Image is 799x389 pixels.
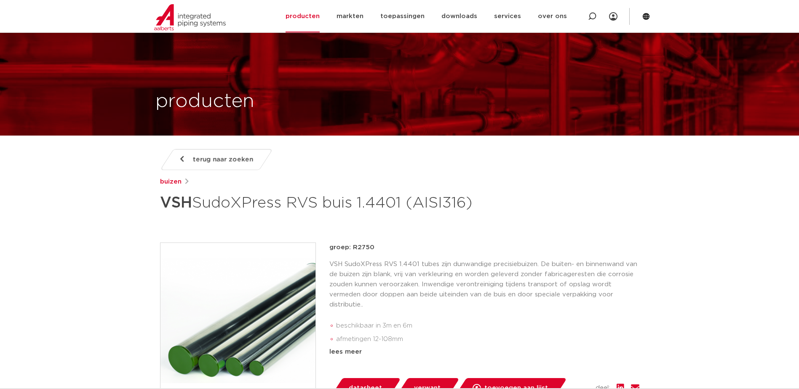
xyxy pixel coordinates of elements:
[193,153,253,166] span: terug naar zoeken
[329,347,639,357] div: lees meer
[160,149,273,170] a: terug naar zoeken
[336,319,639,333] li: beschikbaar in 3m en 6m
[160,190,476,216] h1: SudoXPress RVS buis 1.4401 (AISI316)
[329,259,639,310] p: VSH SudoXPress RVS 1.4401 tubes zijn dunwandige precisiebuizen. De buiten- en binnenwand van de b...
[329,242,639,253] p: groep: R2750
[155,88,254,115] h1: producten
[336,333,639,346] li: afmetingen 12-108mm
[160,195,192,210] strong: VSH
[160,177,182,187] a: buizen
